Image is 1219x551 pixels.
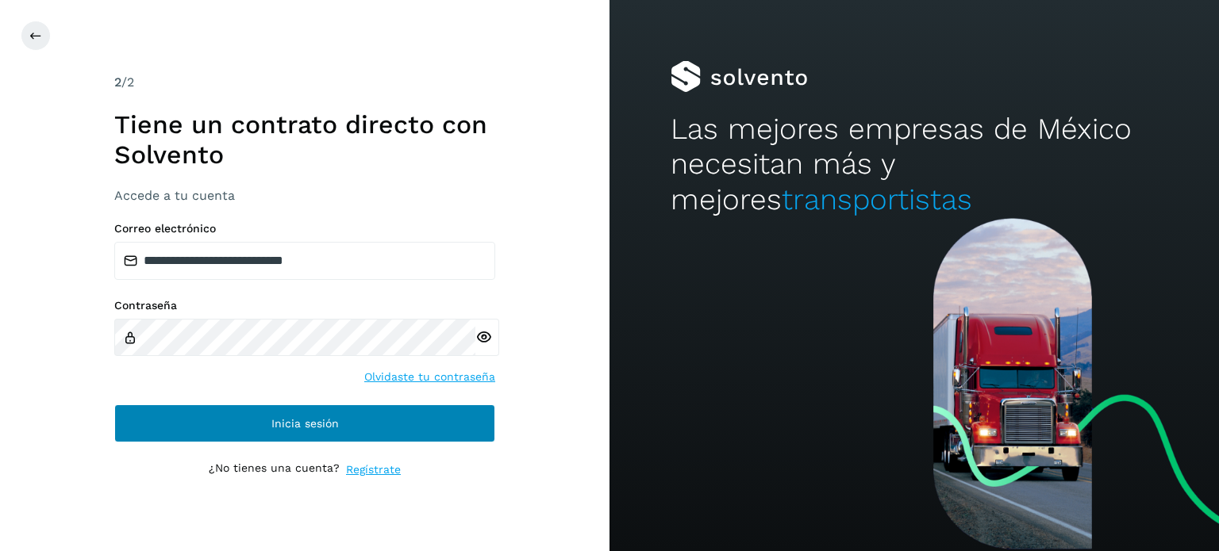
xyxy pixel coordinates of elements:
label: Correo electrónico [114,222,495,235]
div: /2 [114,73,495,92]
h2: Las mejores empresas de México necesitan más y mejores [671,112,1158,217]
a: Regístrate [346,461,401,478]
a: Olvidaste tu contraseña [364,369,495,385]
h3: Accede a tu cuenta [114,188,495,203]
label: Contraseña [114,299,495,312]
p: ¿No tienes una cuenta? [209,461,340,478]
h1: Tiene un contrato directo con Solvento [114,109,495,170]
button: Inicia sesión [114,404,495,442]
span: 2 [114,75,121,90]
span: Inicia sesión [271,418,339,429]
span: transportistas [782,182,972,216]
